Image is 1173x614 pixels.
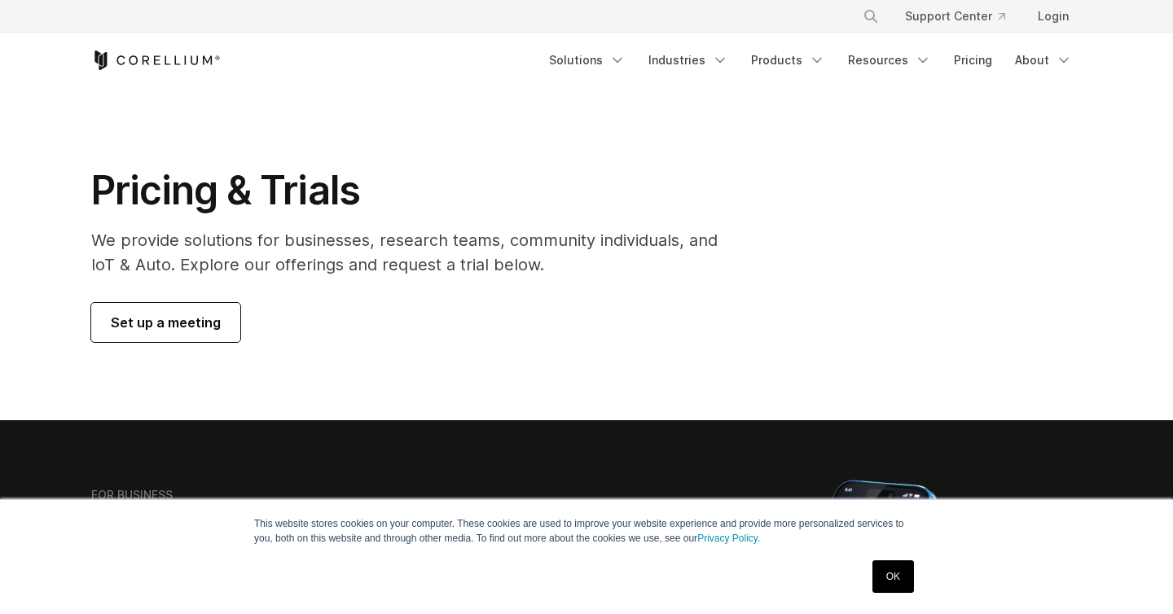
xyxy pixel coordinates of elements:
a: About [1005,46,1082,75]
button: Search [856,2,885,31]
a: Support Center [892,2,1018,31]
a: Set up a meeting [91,303,240,342]
a: Login [1025,2,1082,31]
a: Corellium Home [91,50,221,70]
h6: FOR BUSINESS [91,488,173,502]
a: OK [872,560,914,593]
a: Products [741,46,835,75]
a: Pricing [944,46,1002,75]
p: This website stores cookies on your computer. These cookies are used to improve your website expe... [254,516,919,546]
a: Solutions [539,46,635,75]
a: Privacy Policy. [697,533,760,544]
a: Resources [838,46,941,75]
p: We provide solutions for businesses, research teams, community individuals, and IoT & Auto. Explo... [91,228,740,277]
h1: Pricing & Trials [91,166,740,215]
a: Industries [639,46,738,75]
div: Navigation Menu [539,46,1082,75]
div: Navigation Menu [843,2,1082,31]
span: Set up a meeting [111,313,221,332]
